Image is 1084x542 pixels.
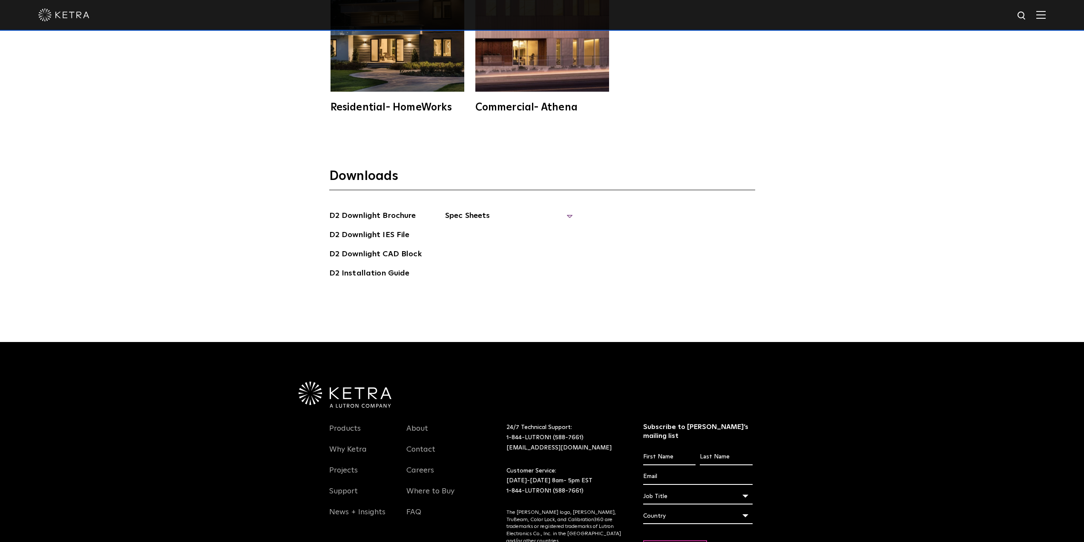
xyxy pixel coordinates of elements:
div: Commercial- Athena [475,102,609,113]
h3: Subscribe to [PERSON_NAME]’s mailing list [643,423,753,441]
a: D2 Downlight Brochure [329,210,416,223]
a: Contact [406,445,435,464]
div: Job Title [643,488,753,504]
input: Last Name [700,449,752,465]
div: Navigation Menu [329,423,394,527]
span: Spec Sheets [445,210,573,229]
a: Support [329,487,358,506]
input: First Name [643,449,696,465]
a: Where to Buy [406,487,454,506]
img: Hamburger%20Nav.svg [1036,11,1046,19]
a: 1-844-LUTRON1 (588-7661) [506,488,584,494]
input: Email [643,469,753,485]
a: Projects [329,466,358,485]
a: [EMAIL_ADDRESS][DOMAIN_NAME] [506,445,612,451]
img: ketra-logo-2019-white [38,9,89,21]
div: Country [643,508,753,524]
img: search icon [1017,11,1027,21]
a: Why Ketra [329,445,367,464]
a: D2 Downlight CAD Block [329,248,422,262]
p: 24/7 Technical Support: [506,423,622,453]
a: Products [329,424,361,443]
h3: Downloads [329,168,755,190]
a: News + Insights [329,507,385,527]
p: Customer Service: [DATE]-[DATE] 8am- 5pm EST [506,466,622,496]
div: Navigation Menu [406,423,471,527]
a: D2 Downlight IES File [329,229,410,243]
a: FAQ [406,507,421,527]
a: Careers [406,466,434,485]
a: About [406,424,428,443]
a: 1-844-LUTRON1 (588-7661) [506,435,584,441]
a: D2 Installation Guide [329,267,410,281]
img: Ketra-aLutronCo_White_RGB [299,382,391,408]
div: Residential- HomeWorks [331,102,464,113]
